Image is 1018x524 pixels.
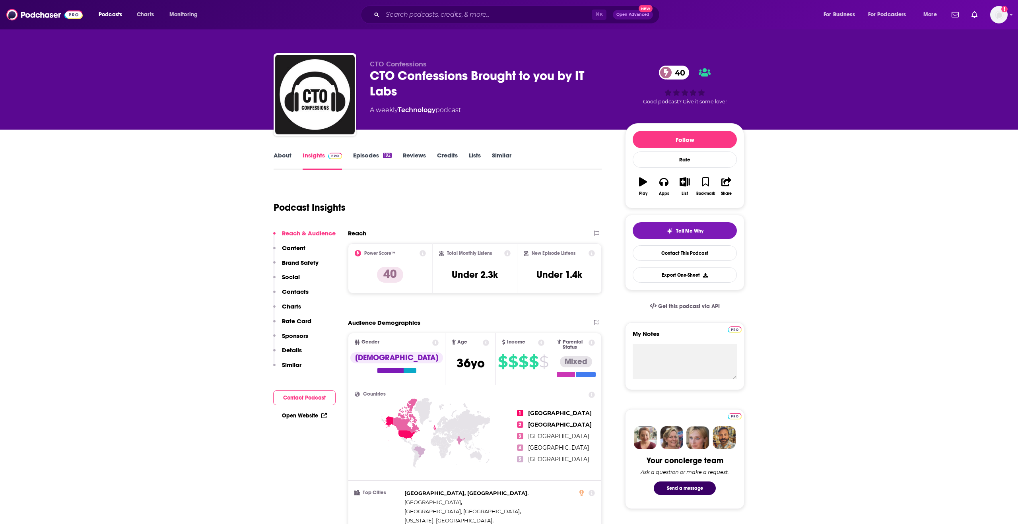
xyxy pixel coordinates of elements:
p: 40 [377,267,403,283]
a: Episodes192 [353,151,392,170]
p: Social [282,273,300,281]
img: tell me why sparkle [666,228,673,234]
button: Follow [633,131,737,148]
span: 3 [517,433,523,439]
button: open menu [818,8,865,21]
img: Sydney Profile [634,426,657,449]
span: $ [498,355,507,368]
span: Income [507,340,525,345]
span: $ [519,355,528,368]
span: 2 [517,421,523,428]
span: For Podcasters [868,9,906,20]
span: [GEOGRAPHIC_DATA] [528,421,592,428]
div: Share [721,191,732,196]
span: , [404,489,528,498]
button: Export One-Sheet [633,267,737,283]
button: Open AdvancedNew [613,10,653,19]
span: [GEOGRAPHIC_DATA] [528,433,589,440]
a: Lists [469,151,481,170]
img: Podchaser - Follow, Share and Rate Podcasts [6,7,83,22]
h2: Reach [348,229,366,237]
span: Age [457,340,467,345]
button: Share [716,172,737,201]
span: Tell Me Why [676,228,703,234]
button: open menu [164,8,208,21]
span: Logged in as danikarchmer [990,6,1008,23]
div: Rate [633,151,737,168]
button: open menu [93,8,132,21]
img: Podchaser Pro [728,326,742,333]
button: open menu [918,8,947,21]
a: Pro website [728,325,742,333]
span: Get this podcast via API [658,303,720,310]
button: Show profile menu [990,6,1008,23]
a: 40 [659,66,689,80]
span: $ [529,355,538,368]
h2: New Episode Listens [532,250,575,256]
img: User Profile [990,6,1008,23]
span: [GEOGRAPHIC_DATA] [528,409,592,417]
a: Show notifications dropdown [968,8,981,21]
button: Sponsors [273,332,308,347]
span: [US_STATE], [GEOGRAPHIC_DATA] [404,517,492,524]
img: Barbara Profile [660,426,683,449]
div: Mixed [560,356,592,367]
span: [GEOGRAPHIC_DATA], [GEOGRAPHIC_DATA] [404,508,520,514]
span: 5 [517,456,523,462]
a: Pro website [728,412,742,419]
h2: Total Monthly Listens [447,250,492,256]
span: Good podcast? Give it some love! [643,99,727,105]
span: More [923,9,937,20]
a: Reviews [403,151,426,170]
span: $ [539,355,548,368]
button: Bookmark [695,172,716,201]
button: Details [273,346,302,361]
img: Podchaser Pro [328,153,342,159]
div: Bookmark [696,191,715,196]
input: Search podcasts, credits, & more... [383,8,592,21]
span: [GEOGRAPHIC_DATA] [404,499,461,505]
span: ⌘ K [592,10,606,20]
span: Podcasts [99,9,122,20]
span: Gender [361,340,379,345]
h3: Top Cities [355,490,401,495]
img: CTO Confessions Brought to you by IT Labs [275,55,355,134]
span: 1 [517,410,523,416]
span: [GEOGRAPHIC_DATA] [528,456,589,463]
h2: Audience Demographics [348,319,420,326]
span: 40 [667,66,689,80]
div: 40Good podcast? Give it some love! [625,60,744,110]
span: Charts [137,9,154,20]
a: Similar [492,151,511,170]
button: Play [633,172,653,201]
button: Apps [653,172,674,201]
img: Jules Profile [686,426,709,449]
p: Charts [282,303,301,310]
span: Parental Status [563,340,587,350]
div: List [682,191,688,196]
span: For Business [824,9,855,20]
span: CTO Confessions [370,60,427,68]
button: Contacts [273,288,309,303]
a: Technology [398,106,435,114]
span: [GEOGRAPHIC_DATA] [528,444,589,451]
a: Show notifications dropdown [948,8,962,21]
h1: Podcast Insights [274,202,346,213]
img: Jon Profile [713,426,736,449]
a: Credits [437,151,458,170]
h3: Under 2.3k [452,269,498,281]
div: Search podcasts, credits, & more... [368,6,667,24]
button: Send a message [654,481,716,495]
a: Contact This Podcast [633,245,737,261]
button: List [674,172,695,201]
div: Apps [659,191,669,196]
button: tell me why sparkleTell Me Why [633,222,737,239]
p: Rate Card [282,317,311,325]
span: Monitoring [169,9,198,20]
div: Play [639,191,647,196]
button: Brand Safety [273,259,319,274]
span: New [639,5,653,12]
a: Get this podcast via API [643,297,726,316]
span: , [404,507,521,516]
